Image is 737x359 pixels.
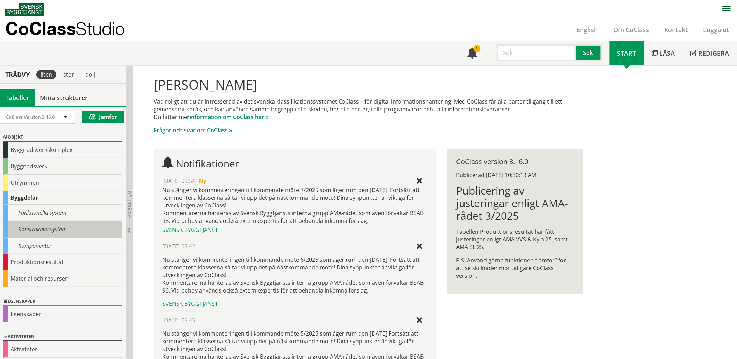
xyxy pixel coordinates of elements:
[5,3,44,16] img: Svensk Byggtjänst
[199,177,206,185] span: Ny
[162,316,195,324] span: [DATE] 06.43
[3,333,122,341] div: Aktiviteter
[3,297,122,306] div: Egenskaper
[497,44,576,61] input: Sök
[467,48,478,59] span: Notifikationer
[5,24,125,33] p: CoClass
[660,49,675,57] span: Läsa
[5,19,140,41] a: CoClassStudio
[154,77,583,92] h1: [PERSON_NAME]
[3,205,122,221] div: Funktionella system
[456,256,574,280] p: P.S. Använd gärna funktionen ”Jämför” för att se skillnader mot tidigare CoClass version.
[644,41,683,65] a: Läsa
[569,26,606,34] a: English
[36,70,56,79] div: liten
[3,270,122,287] div: Material och resurser
[696,26,737,34] a: Logga ut
[3,221,122,238] div: Konstruktiva system
[3,238,122,254] div: Komponenter
[162,242,195,250] span: [DATE] 05.42
[3,158,122,175] div: Byggnadsverk
[81,70,99,79] div: dölj
[1,71,34,78] div: Trädvy
[3,191,122,205] div: Byggdelar
[126,191,132,218] span: Dölj trädvy
[3,175,122,191] div: Utrymmen
[456,228,574,251] p: Tabellen Produktionsresultat har fått justeringar enligt AMA VVS & Kyla 25, samt AMA EL 25.
[456,158,574,166] div: CoClass version 3.16.0
[162,226,428,234] div: Svensk Byggtjänst
[456,184,574,222] h1: Publicering av justeringar enligt AMA-rådet 3/2025
[6,114,55,120] span: CoClass Version 3.16.0
[456,171,574,179] div: Publicerad [DATE] 10:30:13 AM
[162,177,195,185] span: [DATE] 09.54
[154,98,583,121] p: Vad roligt att du är intresserad av det svenska klassifikationssystemet CoClass – för digital inf...
[154,126,232,134] a: Frågor och svar om CoClass »
[606,26,657,34] a: Om CoClass
[82,111,124,123] button: Jämför
[699,49,729,57] span: Redigera
[162,300,428,308] div: Svensk Byggtjänst
[76,18,125,39] span: Studio
[576,44,602,61] button: Sök
[35,89,93,106] a: Mina strukturer
[3,306,122,322] div: Egenskaper
[190,113,269,121] a: information om CoClass här »
[59,70,78,79] div: stor
[459,41,486,65] a: 1
[683,41,737,65] a: Redigera
[3,341,122,358] div: Aktiviteter
[162,186,428,225] div: Nu stänger vi kommenteringen till kommande möte 7/2025 som äger rum den [DATE]. Fortsätt att komm...
[474,45,481,52] div: 1
[176,157,239,170] span: Notifikationer
[617,49,636,57] span: Start
[162,256,428,294] p: Nu stänger vi kommenteringen till kommande möte 6/2025 som äger rum den [DATE]. Fortsätt att komm...
[3,133,122,142] div: Objekt
[3,142,122,158] div: Byggnadsverkskomplex
[657,26,696,34] a: Kontakt
[610,41,644,65] a: Start
[3,254,122,270] div: Produktionsresultat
